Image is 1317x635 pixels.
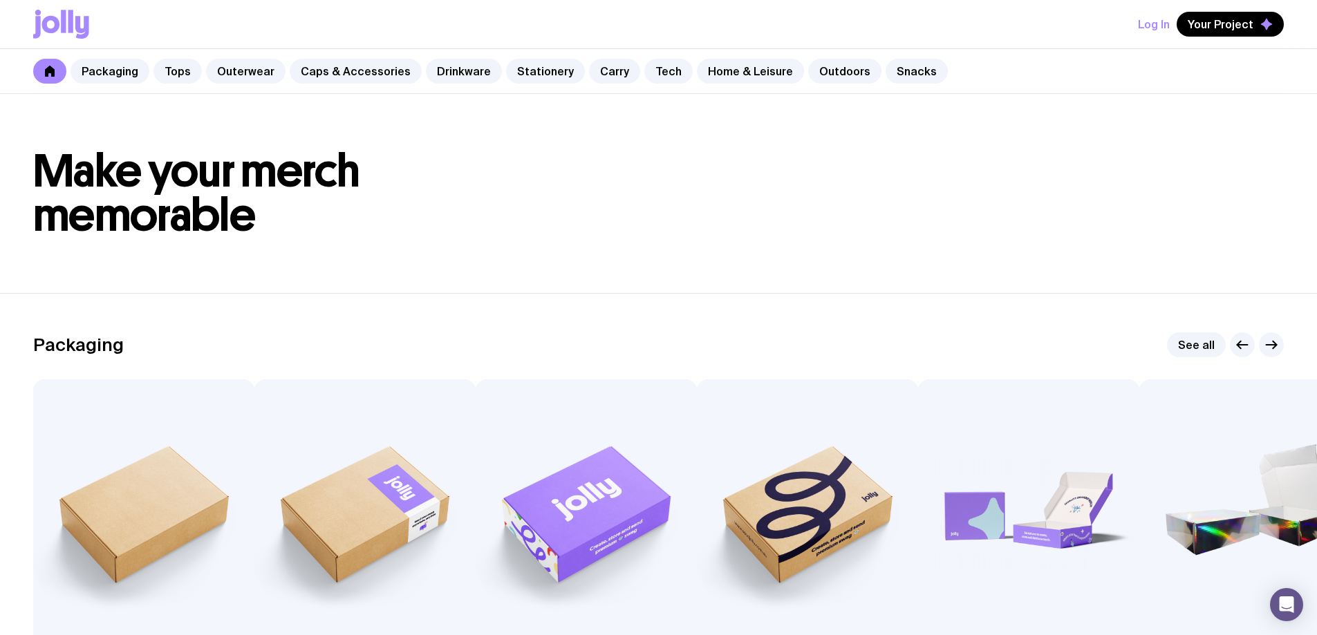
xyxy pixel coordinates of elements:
button: Your Project [1177,12,1284,37]
a: Drinkware [426,59,502,84]
a: Snacks [886,59,948,84]
a: Stationery [506,59,585,84]
a: Outdoors [808,59,881,84]
button: Log In [1138,12,1170,37]
a: Tech [644,59,693,84]
a: See all [1167,332,1226,357]
span: Make your merch memorable [33,144,360,243]
a: Caps & Accessories [290,59,422,84]
h2: Packaging [33,334,124,355]
span: Your Project [1188,17,1253,31]
div: Open Intercom Messenger [1270,588,1303,621]
a: Packaging [71,59,149,84]
a: Carry [589,59,640,84]
a: Outerwear [206,59,286,84]
a: Home & Leisure [697,59,804,84]
a: Tops [153,59,202,84]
